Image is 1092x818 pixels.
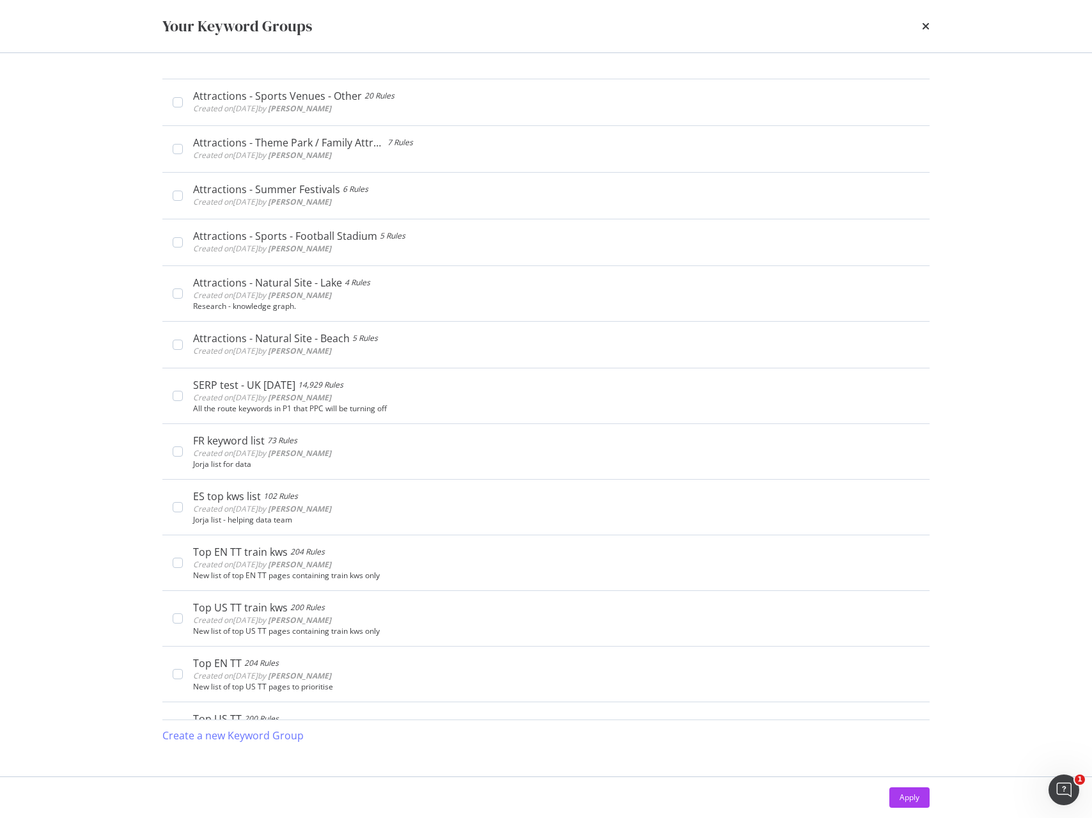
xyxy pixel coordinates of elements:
span: Created on [DATE] by [193,345,331,356]
div: times [922,15,930,37]
div: Top US TT train kws [193,601,288,614]
span: 1 [1075,775,1085,785]
b: [PERSON_NAME] [268,615,331,625]
span: Created on [DATE] by [193,615,331,625]
div: 14,929 Rules [298,379,343,391]
span: Created on [DATE] by [193,243,331,254]
div: 5 Rules [352,332,378,345]
b: [PERSON_NAME] [268,103,331,114]
b: [PERSON_NAME] [268,345,331,356]
div: All the route keywords in P1 that PPC will be turning off [193,404,919,413]
b: [PERSON_NAME] [268,503,331,514]
div: Top EN TT [193,657,242,670]
div: Create a new Keyword Group [162,728,304,743]
div: 102 Rules [263,490,298,503]
div: Attractions - Natural Site - Lake [193,276,342,289]
span: Created on [DATE] by [193,503,331,514]
div: ES top kws list [193,490,261,503]
span: Created on [DATE] by [193,670,331,681]
div: Attractions - Summer Festivals [193,183,340,196]
span: Created on [DATE] by [193,392,331,403]
div: Jorja list - helping data team [193,515,919,524]
div: Top US TT [193,712,242,725]
div: Your Keyword Groups [162,15,312,37]
div: 6 Rules [343,183,368,196]
button: Create a new Keyword Group [162,720,304,751]
div: Research - knowledge graph. [193,302,919,311]
span: Created on [DATE] by [193,448,331,459]
div: Attractions - Theme Park / Family Attractions [193,136,385,149]
div: New list of top US TT pages containing train kws only [193,627,919,636]
div: 5 Rules [380,230,405,242]
span: Created on [DATE] by [193,290,331,301]
div: FR keyword list [193,434,265,447]
span: Created on [DATE] by [193,559,331,570]
b: [PERSON_NAME] [268,448,331,459]
b: [PERSON_NAME] [268,392,331,403]
span: Created on [DATE] by [193,103,331,114]
div: 200 Rules [244,712,279,725]
b: [PERSON_NAME] [268,243,331,254]
button: Apply [889,787,930,808]
b: [PERSON_NAME] [268,150,331,161]
div: New list of top EN TT pages containing train kws only [193,571,919,580]
div: 200 Rules [290,601,325,614]
b: [PERSON_NAME] [268,559,331,570]
b: [PERSON_NAME] [268,196,331,207]
span: Created on [DATE] by [193,150,331,161]
div: 4 Rules [345,276,370,289]
div: SERP test - UK [DATE] [193,379,295,391]
div: 20 Rules [364,90,394,102]
div: 204 Rules [244,657,279,670]
b: [PERSON_NAME] [268,290,331,301]
div: Apply [900,792,919,803]
div: 73 Rules [267,434,297,447]
div: 7 Rules [387,136,413,149]
b: [PERSON_NAME] [268,670,331,681]
span: Created on [DATE] by [193,196,331,207]
div: New list of top US TT pages to prioritise [193,682,919,691]
div: Attractions - Natural Site - Beach [193,332,350,345]
div: Top EN TT train kws [193,546,288,558]
div: Jorja list for data [193,460,919,469]
div: 204 Rules [290,546,325,558]
div: Attractions - Sports - Football Stadium [193,230,377,242]
div: Attractions - Sports Venues - Other [193,90,362,102]
iframe: Intercom live chat [1049,775,1079,805]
